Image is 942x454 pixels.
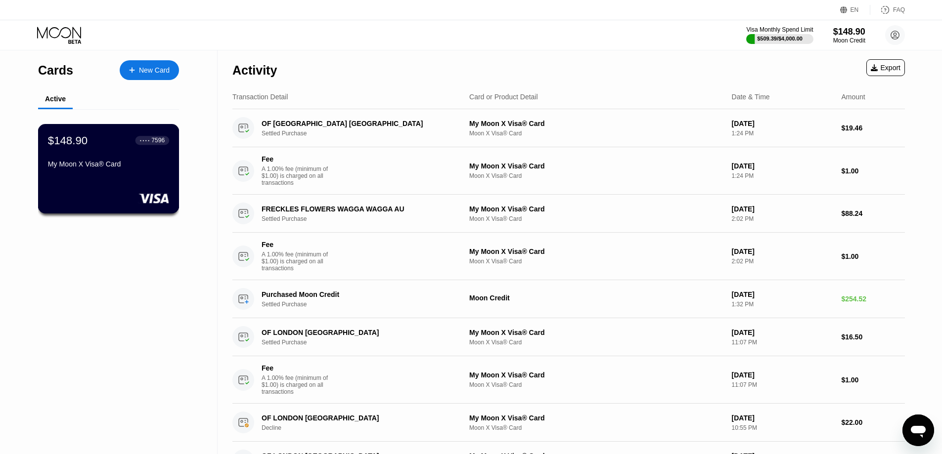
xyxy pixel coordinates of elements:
div: Moon Credit [833,37,865,44]
div: My Moon X Visa® Card [469,162,724,170]
div: 7596 [151,137,165,144]
div: $254.52 [841,295,905,303]
div: FeeA 1.00% fee (minimum of $1.00) is charged on all transactionsMy Moon X Visa® CardMoon X Visa® ... [232,356,905,404]
div: [DATE] [732,371,834,379]
div: OF LONDON [GEOGRAPHIC_DATA] [262,414,453,422]
div: ● ● ● ● [140,139,150,142]
div: [DATE] [732,205,834,213]
div: OF LONDON [GEOGRAPHIC_DATA]Settled PurchaseMy Moon X Visa® CardMoon X Visa® Card[DATE]11:07 PM$16.50 [232,318,905,356]
div: Decline [262,424,468,431]
div: $22.00 [841,418,905,426]
div: My Moon X Visa® Card [469,329,724,336]
div: Export [871,64,900,72]
div: Purchased Moon CreditSettled PurchaseMoon Credit[DATE]1:32 PM$254.52 [232,280,905,318]
div: [DATE] [732,120,834,127]
div: Fee [262,155,331,163]
div: OF LONDON [GEOGRAPHIC_DATA]DeclineMy Moon X Visa® CardMoon X Visa® Card[DATE]10:55 PM$22.00 [232,404,905,442]
div: Activity [232,63,277,78]
div: Settled Purchase [262,215,468,222]
div: Moon X Visa® Card [469,258,724,265]
div: EN [851,6,859,13]
div: [DATE] [732,162,834,170]
div: $1.00 [841,376,905,384]
div: FRECKLES FLOWERS WAGGA WAGGA AUSettled PurchaseMy Moon X Visa® CardMoon X Visa® Card[DATE]2:02 PM... [232,195,905,233]
div: FeeA 1.00% fee (minimum of $1.00) is charged on all transactionsMy Moon X Visa® CardMoon X Visa® ... [232,147,905,195]
div: Moon X Visa® Card [469,215,724,222]
div: My Moon X Visa® Card [469,414,724,422]
div: $88.24 [841,209,905,217]
div: Moon Credit [469,294,724,302]
div: Card or Product Detail [469,93,538,101]
div: 11:07 PM [732,339,834,346]
div: A 1.00% fee (minimum of $1.00) is charged on all transactions [262,165,336,186]
div: Amount [841,93,865,101]
div: 1:24 PM [732,130,834,137]
div: OF LONDON [GEOGRAPHIC_DATA] [262,329,453,336]
div: FeeA 1.00% fee (minimum of $1.00) is charged on all transactionsMy Moon X Visa® CardMoon X Visa® ... [232,233,905,280]
div: My Moon X Visa® Card [469,205,724,213]
div: Moon X Visa® Card [469,381,724,388]
div: New Card [139,66,170,75]
div: $19.46 [841,124,905,132]
div: $148.90 [48,134,88,147]
div: $509.39 / $4,000.00 [757,36,803,41]
div: My Moon X Visa® Card [469,120,724,127]
div: $16.50 [841,333,905,341]
div: $148.90Moon Credit [833,27,865,44]
iframe: Button to launch messaging window [902,414,934,446]
div: $148.90 [833,27,865,37]
div: 10:55 PM [732,424,834,431]
div: 2:02 PM [732,215,834,222]
div: A 1.00% fee (minimum of $1.00) is charged on all transactions [262,251,336,272]
div: Active [45,95,66,103]
div: Cards [38,63,73,78]
div: [DATE] [732,414,834,422]
div: Fee [262,241,331,248]
div: Moon X Visa® Card [469,130,724,137]
div: OF [GEOGRAPHIC_DATA] [GEOGRAPHIC_DATA] [262,120,453,127]
div: Transaction Detail [232,93,288,101]
div: [DATE] [732,329,834,336]
div: Settled Purchase [262,130,468,137]
div: Moon X Visa® Card [469,339,724,346]
div: Visa Monthly Spend Limit$509.39/$4,000.00 [746,26,813,44]
div: OF [GEOGRAPHIC_DATA] [GEOGRAPHIC_DATA]Settled PurchaseMy Moon X Visa® CardMoon X Visa® Card[DATE]... [232,109,905,147]
div: A 1.00% fee (minimum of $1.00) is charged on all transactions [262,374,336,395]
div: Purchased Moon Credit [262,290,453,298]
div: My Moon X Visa® Card [469,371,724,379]
div: $1.00 [841,167,905,175]
div: Visa Monthly Spend Limit [746,26,813,33]
div: Moon X Visa® Card [469,424,724,431]
div: My Moon X Visa® Card [48,160,169,168]
div: Fee [262,364,331,372]
div: 1:24 PM [732,172,834,179]
div: 2:02 PM [732,258,834,265]
div: Date & Time [732,93,770,101]
div: FRECKLES FLOWERS WAGGA WAGGA AU [262,205,453,213]
div: FAQ [893,6,905,13]
div: Moon X Visa® Card [469,172,724,179]
div: EN [840,5,870,15]
div: 11:07 PM [732,381,834,388]
div: FAQ [870,5,905,15]
div: My Moon X Visa® Card [469,248,724,255]
div: New Card [120,60,179,80]
div: [DATE] [732,248,834,255]
div: [DATE] [732,290,834,298]
div: Settled Purchase [262,301,468,308]
div: $148.90● ● ● ●7596My Moon X Visa® Card [39,124,179,213]
div: Settled Purchase [262,339,468,346]
div: Export [866,59,905,76]
div: 1:32 PM [732,301,834,308]
div: $1.00 [841,252,905,260]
